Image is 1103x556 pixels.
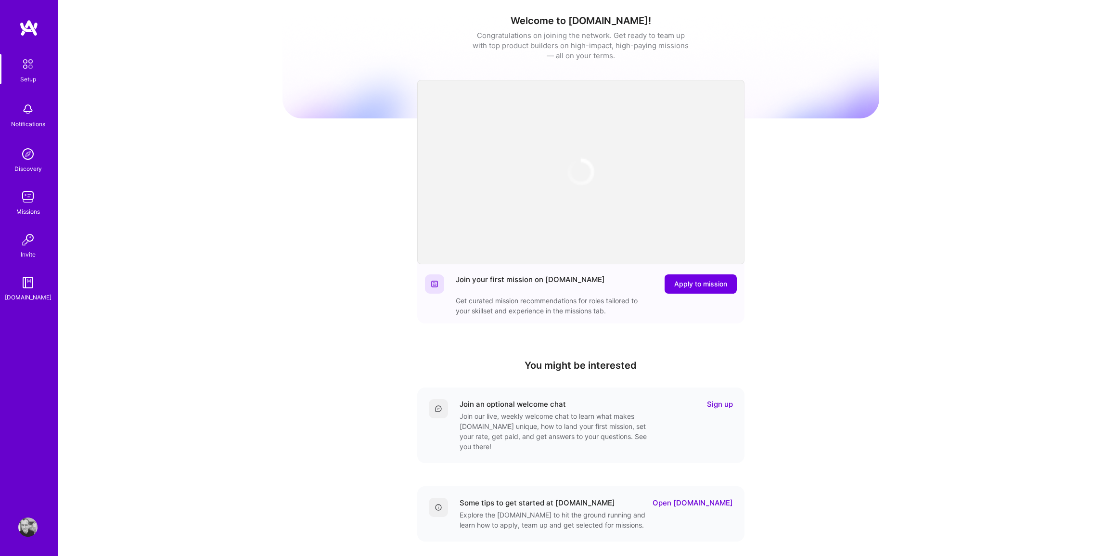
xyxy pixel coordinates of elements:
[417,360,744,371] h4: You might be interested
[665,274,737,294] button: Apply to mission
[456,274,605,294] div: Join your first mission on [DOMAIN_NAME]
[16,207,40,217] div: Missions
[18,144,38,164] img: discovery
[561,152,601,192] img: loading
[417,80,744,264] iframe: video
[18,230,38,249] img: Invite
[456,296,648,316] div: Get curated mission recommendations for roles tailored to your skillset and experience in the mis...
[21,249,36,259] div: Invite
[707,399,733,409] a: Sign up
[19,19,38,37] img: logo
[435,504,442,511] img: Details
[18,517,38,537] img: User Avatar
[460,399,566,409] div: Join an optional welcome chat
[18,187,38,207] img: teamwork
[460,510,652,530] div: Explore the [DOMAIN_NAME] to hit the ground running and learn how to apply, team up and get selec...
[18,54,38,74] img: setup
[282,15,879,26] h1: Welcome to [DOMAIN_NAME]!
[5,292,51,302] div: [DOMAIN_NAME]
[431,280,438,288] img: Website
[18,100,38,119] img: bell
[653,498,733,508] a: Open [DOMAIN_NAME]
[11,119,45,129] div: Notifications
[674,279,727,289] span: Apply to mission
[460,411,652,452] div: Join our live, weekly welcome chat to learn what makes [DOMAIN_NAME] unique, how to land your fir...
[20,74,36,84] div: Setup
[18,273,38,292] img: guide book
[460,498,615,508] div: Some tips to get started at [DOMAIN_NAME]
[473,30,689,61] div: Congratulations on joining the network. Get ready to team up with top product builders on high-im...
[14,164,42,174] div: Discovery
[435,405,442,413] img: Comment
[16,517,40,537] a: User Avatar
